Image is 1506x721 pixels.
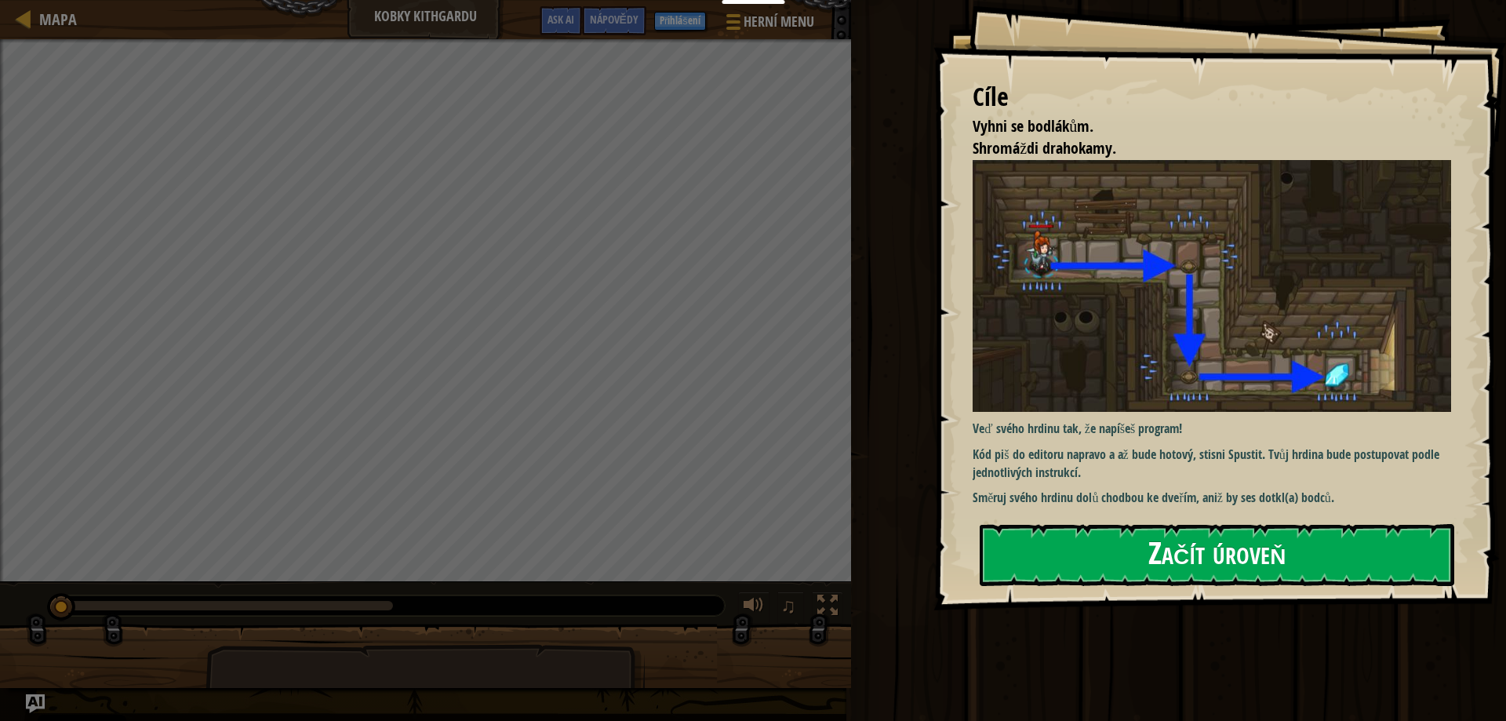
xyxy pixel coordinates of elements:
button: Ask AI [540,6,582,35]
li: Vyhni se bodlákům. [953,115,1447,138]
span: Vyhni se bodlákům. [973,115,1093,137]
button: Přihlášení [654,12,706,31]
span: Ask AI [547,12,574,27]
button: Herní menu [714,6,824,43]
button: Přepnout na celou obrazovku [812,592,843,624]
li: Shromáždi drahokamy. [953,137,1447,160]
div: Cíle [973,79,1451,115]
button: Ask AI [26,694,45,713]
span: Mapa [39,9,77,30]
img: Kobky Kithgardu [973,160,1464,412]
button: ♫ [777,592,804,624]
span: ♫ [780,594,796,617]
span: Nápovědy [590,12,638,27]
button: Začít úroveň [980,524,1454,586]
p: Veď svého hrdinu tak, že napíšeš program! [973,420,1464,438]
span: Shromáždi drahokamy. [973,137,1116,158]
span: Herní menu [744,12,814,32]
p: Kód piš do editoru napravo a až bude hotový, stisni Spustit. Tvůj hrdina bude postupovat podle je... [973,446,1464,482]
a: Mapa [31,9,77,30]
p: Směruj svého hrdinu dolů chodbou ke dveřím, aniž by ses dotkl(a) bodců. [973,489,1464,507]
button: Nastavení hlasitosti [738,592,769,624]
